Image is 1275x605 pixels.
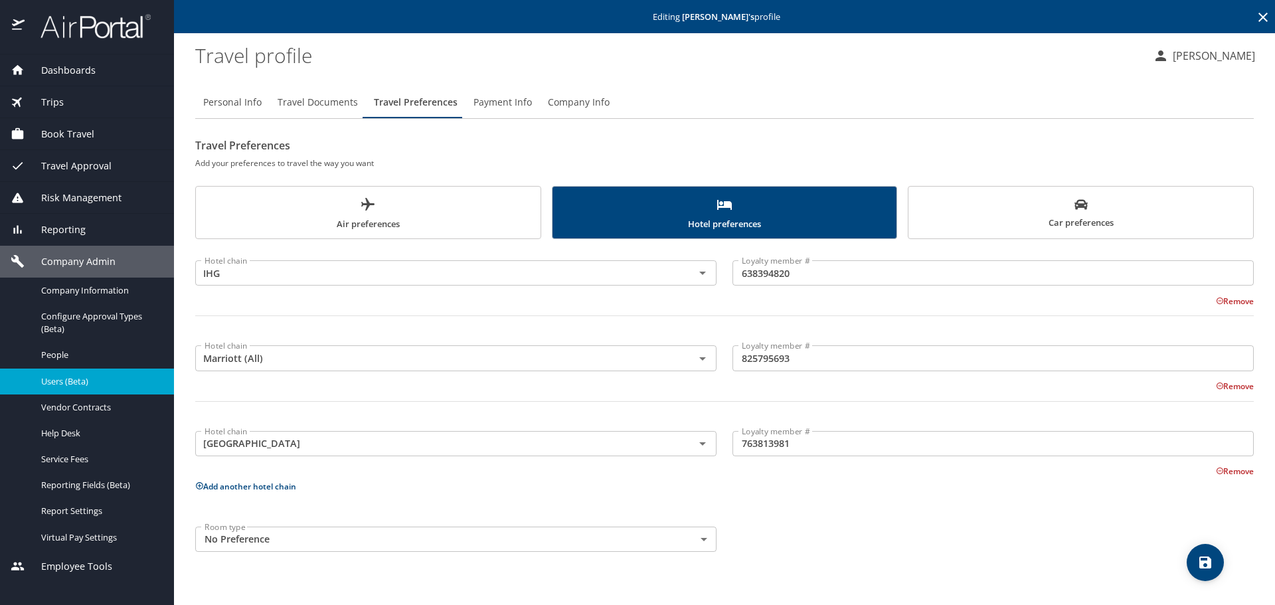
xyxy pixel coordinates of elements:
input: Select a hotel chain [199,435,673,452]
button: [PERSON_NAME] [1147,44,1260,68]
span: Configure Approval Types (Beta) [41,310,158,335]
h1: Travel profile [195,35,1142,76]
p: [PERSON_NAME] [1169,48,1255,64]
button: Open [693,349,712,368]
button: Open [693,434,712,453]
button: Remove [1216,381,1254,392]
img: airportal-logo.png [26,13,151,39]
span: Company Information [41,284,158,297]
div: Profile [195,86,1254,118]
span: Vendor Contracts [41,401,158,414]
span: People [41,349,158,361]
span: Employee Tools [25,559,112,574]
span: Car preferences [916,198,1245,230]
span: Hotel preferences [560,197,889,232]
div: No Preference [195,527,717,552]
button: Remove [1216,466,1254,477]
span: Service Fees [41,453,158,466]
span: Payment Info [473,94,532,111]
span: Book Travel [25,127,94,141]
span: Reporting Fields (Beta) [41,479,158,491]
button: Open [693,264,712,282]
h2: Travel Preferences [195,135,1254,156]
span: Reporting [25,222,86,237]
img: icon-airportal.png [12,13,26,39]
span: Company Info [548,94,610,111]
span: Travel Documents [278,94,358,111]
span: Travel Approval [25,159,112,173]
h6: Add your preferences to travel the way you want [195,156,1254,170]
span: Air preferences [204,197,533,232]
span: Company Admin [25,254,116,269]
div: scrollable force tabs example [195,186,1254,239]
span: Travel Preferences [374,94,458,111]
span: Dashboards [25,63,96,78]
span: Report Settings [41,505,158,517]
span: Personal Info [203,94,262,111]
input: Select a hotel chain [199,349,673,367]
span: Virtual Pay Settings [41,531,158,544]
strong: [PERSON_NAME] 's [682,11,754,23]
input: Select a hotel chain [199,264,673,282]
button: Remove [1216,296,1254,307]
span: Risk Management [25,191,122,205]
span: Trips [25,95,64,110]
button: Add another hotel chain [195,481,296,492]
button: save [1187,544,1224,581]
p: Editing profile [178,13,1271,21]
span: Users (Beta) [41,375,158,388]
span: Help Desk [41,427,158,440]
